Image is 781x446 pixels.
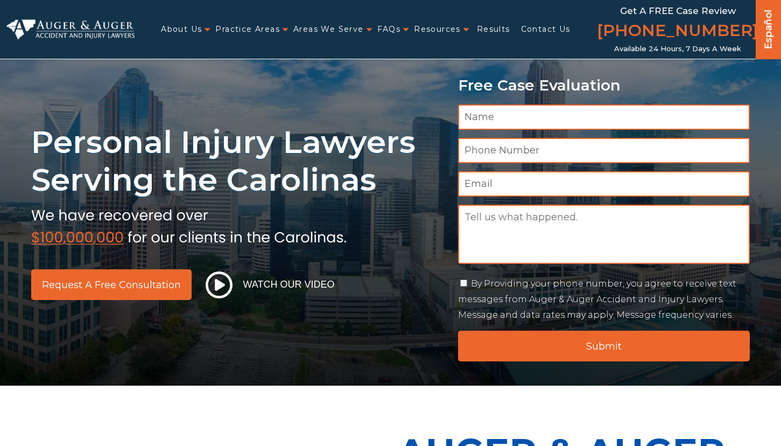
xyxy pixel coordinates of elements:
[161,18,202,40] a: About Us
[597,19,758,45] a: [PHONE_NUMBER]
[614,45,741,53] span: Available 24 Hours, 7 Days a Week
[458,331,750,361] input: Submit
[477,18,510,40] a: Results
[31,123,445,198] h1: Personal Injury Lawyers Serving the Carolinas
[215,18,280,40] a: Practice Areas
[377,18,401,40] a: FAQs
[620,5,736,16] span: Get a FREE Case Review
[31,204,347,245] img: sub text
[458,278,736,320] label: By Providing your phone number, you agree to receive text messages from Auger & Auger Accident an...
[293,18,364,40] a: Areas We Serve
[458,171,750,197] input: Email
[458,138,750,163] input: Phone Number
[458,104,750,130] input: Name
[414,18,461,40] a: Resources
[6,19,135,39] img: Auger & Auger Accident and Injury Lawyers Logo
[31,269,192,300] a: Request a Free Consultation
[521,18,571,40] a: Contact Us
[458,77,750,94] p: Free Case Evaluation
[42,280,181,290] span: Request a Free Consultation
[202,271,338,299] button: Watch Our Video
